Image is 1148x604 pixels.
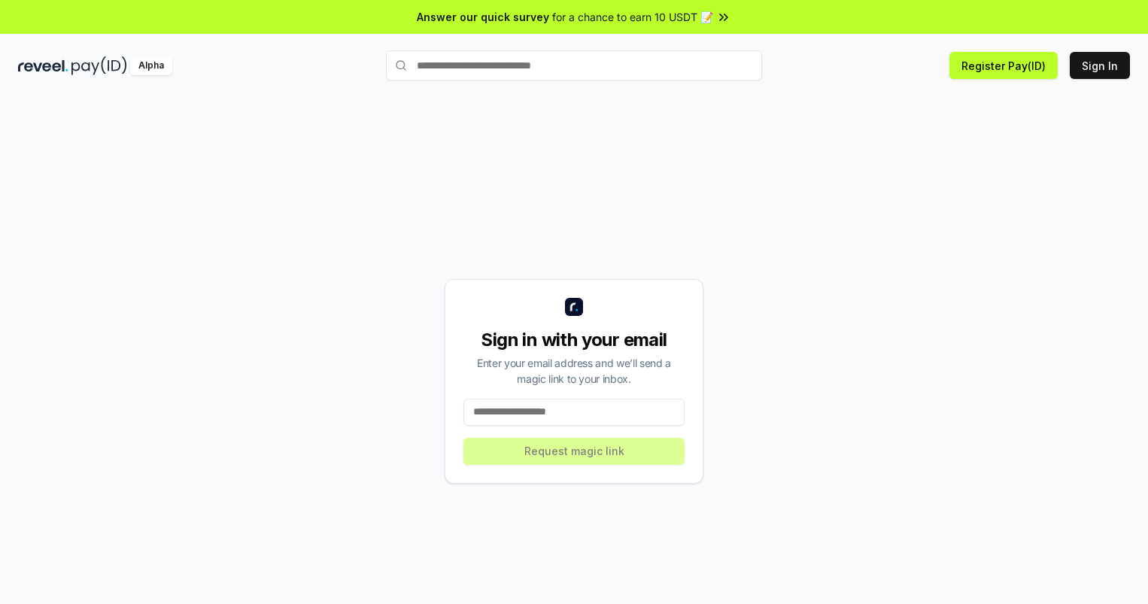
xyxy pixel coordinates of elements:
div: Alpha [130,56,172,75]
span: for a chance to earn 10 USDT 📝 [552,9,713,25]
div: Sign in with your email [463,328,685,352]
img: pay_id [71,56,127,75]
span: Answer our quick survey [417,9,549,25]
button: Register Pay(ID) [949,52,1058,79]
img: reveel_dark [18,56,68,75]
div: Enter your email address and we’ll send a magic link to your inbox. [463,355,685,387]
img: logo_small [565,298,583,316]
button: Sign In [1070,52,1130,79]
